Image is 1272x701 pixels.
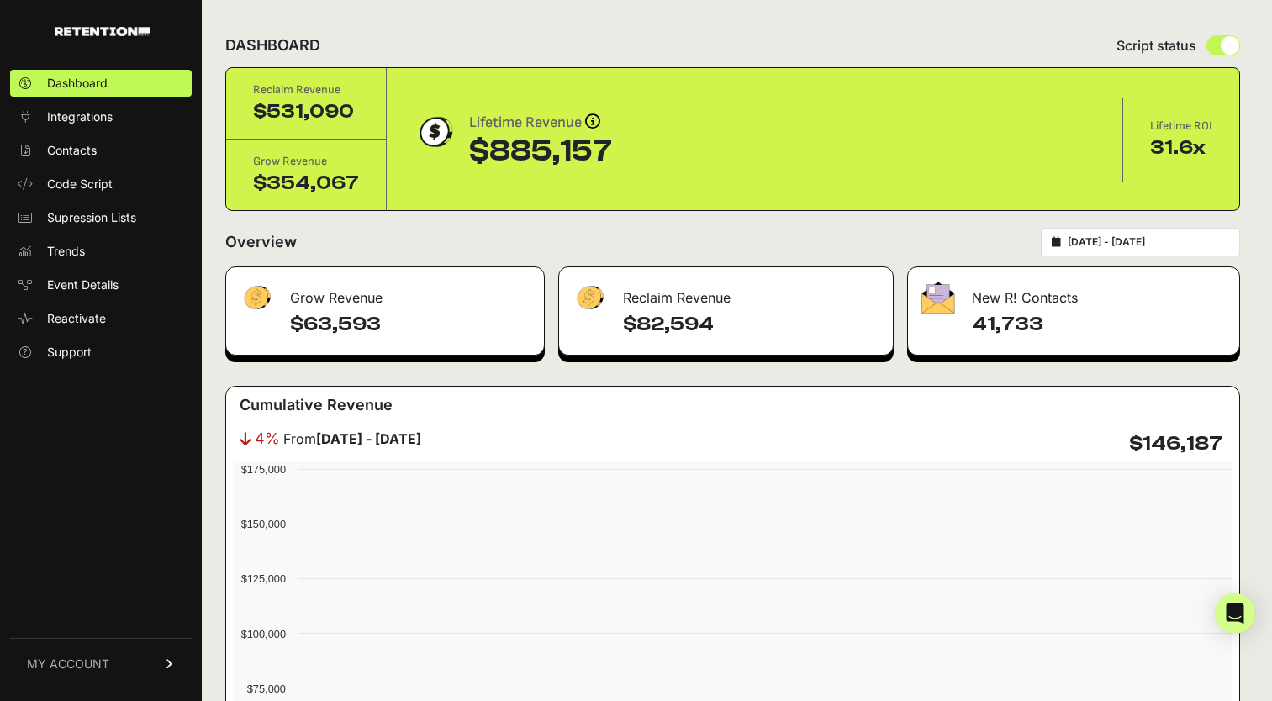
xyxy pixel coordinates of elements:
div: Reclaim Revenue [559,267,892,318]
span: MY ACCOUNT [27,656,109,672]
span: Script status [1116,35,1196,55]
a: Support [10,339,192,366]
span: Dashboard [47,75,108,92]
span: Event Details [47,277,119,293]
a: Supression Lists [10,204,192,231]
a: Event Details [10,271,192,298]
img: dollar-coin-05c43ed7efb7bc0c12610022525b4bbbb207c7efeef5aecc26f025e68dcafac9.png [414,111,456,153]
span: 4% [255,427,280,451]
div: $885,157 [469,134,612,168]
h3: Cumulative Revenue [240,393,393,417]
text: $100,000 [241,628,286,640]
img: fa-dollar-13500eef13a19c4ab2b9ed9ad552e47b0d9fc28b02b83b90ba0e00f96d6372e9.png [573,282,606,314]
h4: $82,594 [623,311,879,338]
a: Integrations [10,103,192,130]
a: Contacts [10,137,192,164]
div: $531,090 [253,98,359,125]
text: $175,000 [241,463,286,476]
div: Lifetime ROI [1150,118,1212,134]
text: $125,000 [241,572,286,585]
a: Trends [10,238,192,265]
text: $150,000 [241,518,286,530]
div: Grow Revenue [226,267,544,318]
a: MY ACCOUNT [10,638,192,689]
img: fa-dollar-13500eef13a19c4ab2b9ed9ad552e47b0d9fc28b02b83b90ba0e00f96d6372e9.png [240,282,273,314]
span: Reactivate [47,310,106,327]
span: Trends [47,243,85,260]
span: Support [47,344,92,361]
div: Open Intercom Messenger [1215,593,1255,634]
h4: $146,187 [1129,430,1222,457]
div: Reclaim Revenue [253,82,359,98]
img: fa-envelope-19ae18322b30453b285274b1b8af3d052b27d846a4fbe8435d1a52b978f639a2.png [921,282,955,314]
span: Supression Lists [47,209,136,226]
img: Retention.com [55,27,150,36]
div: New R! Contacts [908,267,1239,318]
div: Lifetime Revenue [469,111,612,134]
text: $75,000 [247,683,286,695]
a: Code Script [10,171,192,198]
div: $354,067 [253,170,359,197]
div: 31.6x [1150,134,1212,161]
span: Contacts [47,142,97,159]
a: Reactivate [10,305,192,332]
span: Code Script [47,176,113,192]
span: Integrations [47,108,113,125]
h4: $63,593 [290,311,530,338]
span: From [283,429,421,449]
h2: DASHBOARD [225,34,320,57]
strong: [DATE] - [DATE] [316,430,421,447]
h2: Overview [225,230,297,254]
div: Grow Revenue [253,153,359,170]
a: Dashboard [10,70,192,97]
h4: 41,733 [972,311,1226,338]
